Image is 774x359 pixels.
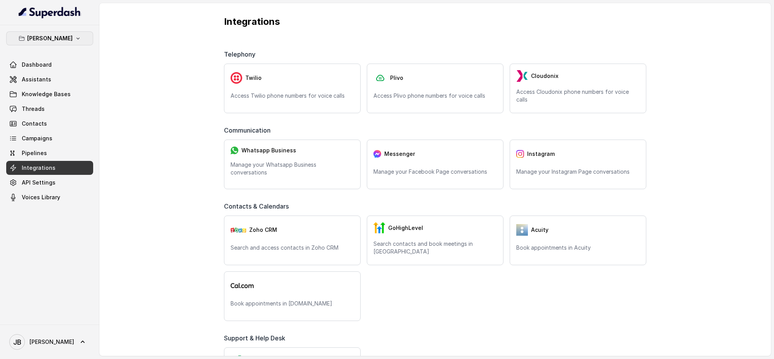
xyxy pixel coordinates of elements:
[516,70,528,82] img: LzEnlUgADIwsuYwsTIxNLkxQDEyBEgDTDZAMjs1Qgy9jUyMTMxBzEB8uASKBKLgDqFxF08kI1lQAAAABJRU5ErkJggg==
[231,147,238,154] img: whatsapp.f50b2aaae0bd8934e9105e63dc750668.svg
[6,146,93,160] a: Pipelines
[373,240,497,255] p: Search contacts and book meetings in [GEOGRAPHIC_DATA]
[224,50,259,59] span: Telephony
[6,58,93,72] a: Dashboard
[531,226,548,234] span: Acuity
[6,31,93,45] button: [PERSON_NAME]
[22,105,45,113] span: Threads
[19,6,81,19] img: light.svg
[27,34,73,43] p: [PERSON_NAME]
[22,61,52,69] span: Dashboard
[22,90,71,98] span: Knowledge Bases
[224,333,288,343] span: Support & Help Desk
[231,92,354,100] p: Access Twilio phone numbers for voice calls
[531,72,559,80] span: Cloudonix
[231,300,354,307] p: Book appointments in [DOMAIN_NAME]
[373,72,387,84] img: plivo.d3d850b57a745af99832d897a96997ac.svg
[516,168,640,176] p: Manage your Instagram Page conversations
[6,190,93,204] a: Voices Library
[245,74,262,82] span: Twilio
[516,150,524,158] img: instagram.04eb0078a085f83fc525.png
[373,150,381,158] img: messenger.2e14a0163066c29f9ca216c7989aa592.svg
[22,179,56,186] span: API Settings
[224,202,292,211] span: Contacts & Calendars
[390,74,403,82] span: Plivo
[6,117,93,131] a: Contacts
[22,149,47,157] span: Pipelines
[241,147,296,154] span: Whatsapp Business
[373,168,497,176] p: Manage your Facebook Page conversations
[373,92,497,100] p: Access Plivo phone numbers for voice calls
[384,150,415,158] span: Messenger
[527,150,555,158] span: Instagram
[22,76,51,83] span: Assistants
[6,161,93,175] a: Integrations
[231,161,354,176] p: Manage your Whatsapp Business conversations
[30,338,74,346] span: [PERSON_NAME]
[516,88,640,104] p: Access Cloudonix phone numbers for voice calls
[249,226,277,234] span: Zoho CRM
[6,331,93,353] a: [PERSON_NAME]
[373,222,385,234] img: GHL.59f7fa3143240424d279.png
[6,131,93,145] a: Campaigns
[224,16,646,28] p: Integrations
[6,72,93,86] a: Assistants
[224,126,274,135] span: Communication
[22,164,56,172] span: Integrations
[22,193,60,201] span: Voices Library
[388,224,423,232] span: GoHighLevel
[231,72,242,84] img: twilio.7c09a4f4c219fa09ad352260b0a8157b.svg
[6,102,93,116] a: Threads
[516,244,640,252] p: Book appointments in Acuity
[516,224,528,236] img: 5vvjV8cQY1AVHSZc2N7qU9QabzYIM+zpgiA0bbq9KFoni1IQNE8dHPp0leJjYW31UJeOyZnSBUO77gdMaNhFCgpjLZzFnVhVC...
[231,244,354,252] p: Search and access contacts in Zoho CRM
[231,283,254,288] img: logo.svg
[6,87,93,101] a: Knowledge Bases
[6,176,93,190] a: API Settings
[13,338,21,346] text: JB
[22,135,52,142] span: Campaigns
[231,227,246,233] img: zohoCRM.b78897e9cd59d39d120b21c64f7c2b3a.svg
[22,120,47,128] span: Contacts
